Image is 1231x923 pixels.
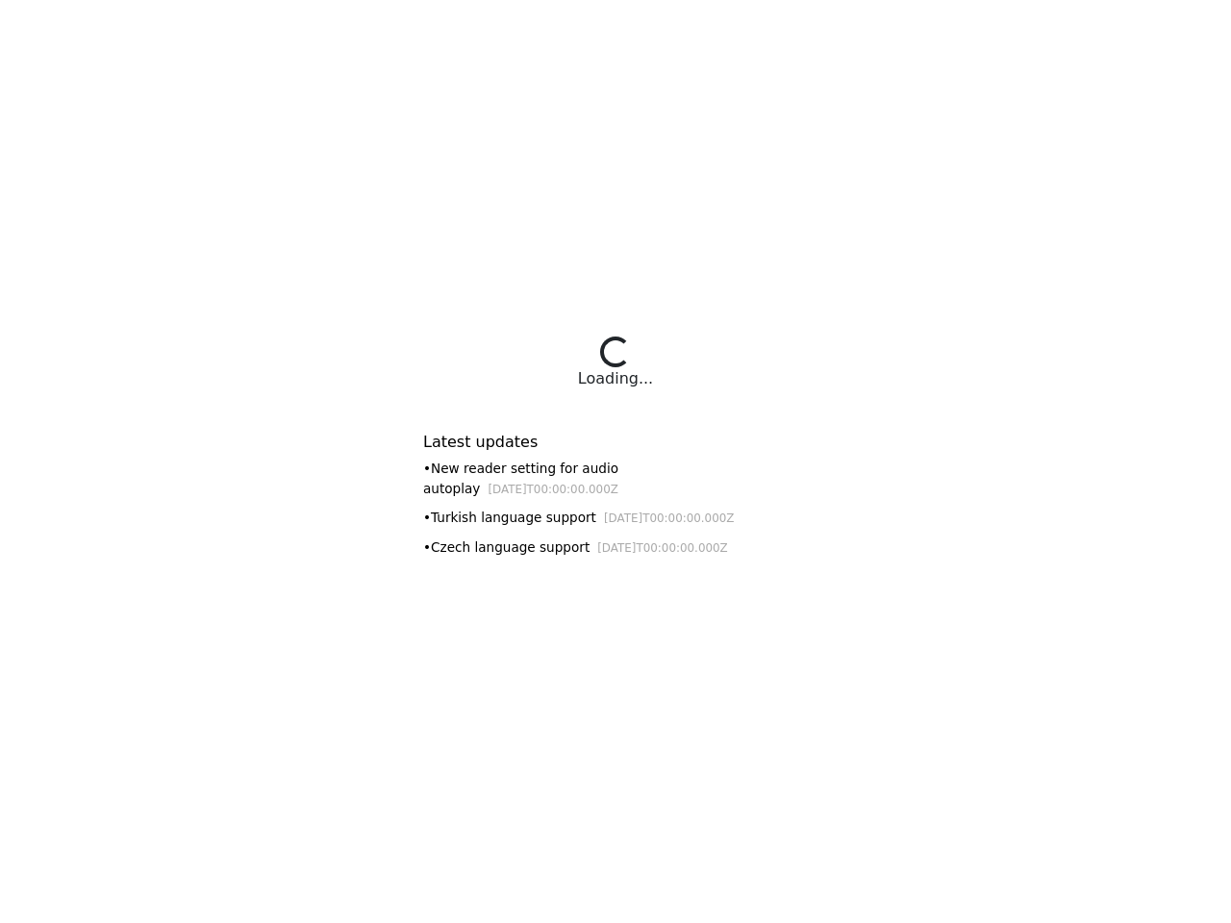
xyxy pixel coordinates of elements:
small: [DATE]T00:00:00.000Z [604,511,735,525]
div: Loading... [578,367,653,390]
div: • New reader setting for audio autoplay [423,459,808,498]
div: • Turkish language support [423,508,808,528]
h6: Latest updates [423,433,808,451]
small: [DATE]T00:00:00.000Z [597,541,728,555]
div: • Czech language support [423,537,808,558]
small: [DATE]T00:00:00.000Z [488,483,618,496]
